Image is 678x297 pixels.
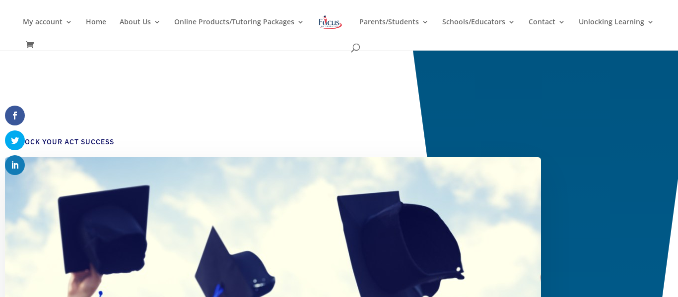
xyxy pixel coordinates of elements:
h4: Unlock Your ACT Success [10,137,526,152]
img: Focus on Learning [318,13,343,31]
a: Schools/Educators [442,18,515,42]
a: My account [23,18,72,42]
a: Contact [529,18,565,42]
a: About Us [120,18,161,42]
a: Home [86,18,106,42]
a: Parents/Students [359,18,429,42]
a: Online Products/Tutoring Packages [174,18,304,42]
a: Unlocking Learning [579,18,654,42]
